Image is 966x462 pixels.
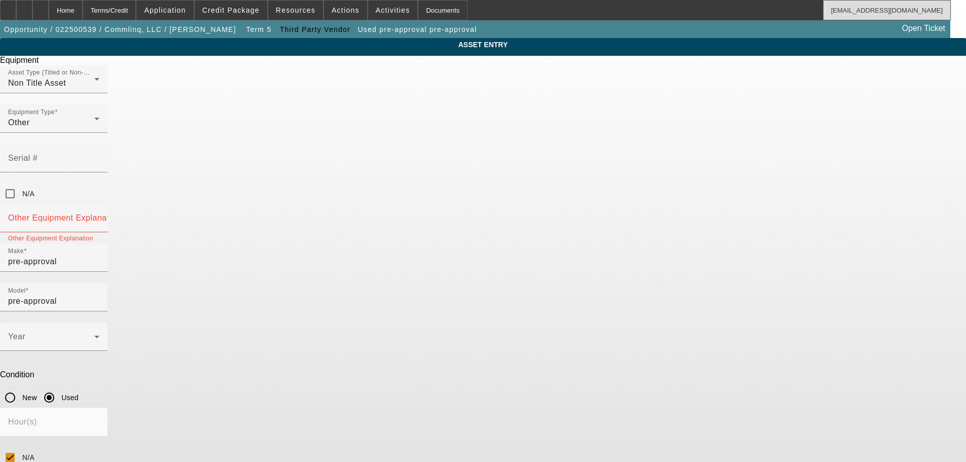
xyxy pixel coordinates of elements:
[276,6,315,14] span: Resources
[8,79,66,87] span: Non Title Asset
[242,20,275,39] button: Term 5
[8,214,121,222] mat-label: Other Equipment Explanation
[246,25,271,33] span: Term 5
[324,1,367,20] button: Actions
[926,6,956,12] span: Delete asset
[8,232,99,254] mat-error: Other Equipment Explanation is required.
[280,25,350,33] span: Third Party Vendor
[59,393,79,403] label: Used
[8,118,30,127] span: Other
[136,1,193,20] button: Application
[268,1,323,20] button: Resources
[376,6,410,14] span: Activities
[4,25,236,33] span: Opportunity / 022500539 / Commlinq, LLC / [PERSON_NAME]
[8,332,25,341] mat-label: Year
[195,1,267,20] button: Credit Package
[144,6,186,14] span: Application
[8,41,958,49] span: ASSET ENTRY
[332,6,360,14] span: Actions
[202,6,260,14] span: Credit Package
[20,189,34,199] label: N/A
[8,288,26,294] mat-label: Model
[8,69,101,76] mat-label: Asset Type (Titled or Non-Titled)
[20,393,37,403] label: New
[8,109,55,116] mat-label: Equipment Type
[355,20,479,39] button: Used pre-approval pre-approval
[8,154,38,162] mat-label: Serial #
[357,25,477,33] span: Used pre-approval pre-approval
[277,20,353,39] button: Third Party Vendor
[898,20,949,37] a: Open Ticket
[8,248,24,255] mat-label: Make
[368,1,418,20] button: Activities
[8,417,37,426] mat-label: Hour(s)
